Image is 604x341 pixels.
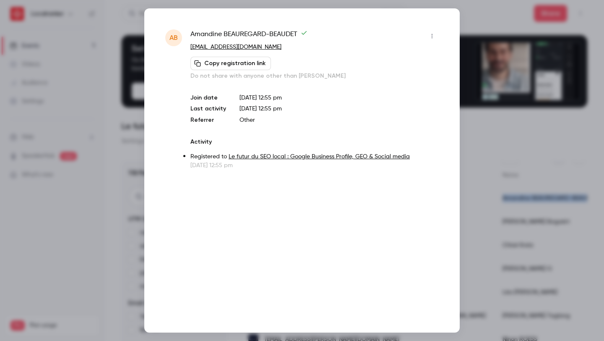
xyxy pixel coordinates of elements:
p: Other [240,116,439,124]
p: [DATE] 12:55 pm [240,94,439,102]
span: AB [169,33,178,43]
p: Last activity [190,105,226,113]
p: Do not share with anyone other than [PERSON_NAME] [190,72,439,80]
p: [DATE] 12:55 pm [190,161,439,170]
p: Registered to [190,152,439,161]
span: Amandine BEAUREGARD-BEAUDET [190,29,307,43]
span: [DATE] 12:55 pm [240,106,282,112]
button: Copy registration link [190,57,271,70]
p: Join date [190,94,226,102]
a: Le futur du SEO local : Google Business Profile, GEO & Social media [229,154,410,160]
a: [EMAIL_ADDRESS][DOMAIN_NAME] [190,44,281,50]
p: Referrer [190,116,226,124]
p: Activity [190,138,439,146]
